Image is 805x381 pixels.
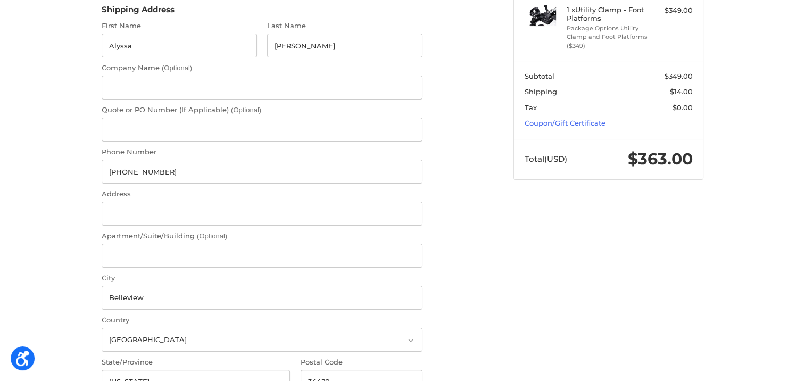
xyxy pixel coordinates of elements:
small: (Optional) [231,106,261,114]
legend: Shipping Address [102,4,175,21]
label: State/Province [102,357,290,368]
li: Package Options Utility Clamp and Foot Platforms ($349) [567,24,648,51]
label: Quote or PO Number (If Applicable) [102,105,422,115]
div: $349.00 [651,5,693,16]
span: Shipping [525,87,557,96]
label: Company Name [102,63,422,73]
label: Address [102,189,422,200]
span: Tax [525,103,537,112]
label: Apartment/Suite/Building [102,231,422,242]
small: (Optional) [197,232,227,240]
label: Country [102,315,422,326]
label: Last Name [267,21,422,31]
span: Subtotal [525,72,554,80]
small: (Optional) [162,64,192,72]
h4: 1 x Utility Clamp - Foot Platforms [567,5,648,23]
label: First Name [102,21,257,31]
span: Total (USD) [525,154,567,164]
span: $14.00 [670,87,693,96]
a: Coupon/Gift Certificate [525,119,605,127]
label: Phone Number [102,147,422,158]
span: $363.00 [628,149,693,169]
span: $0.00 [673,103,693,112]
span: $349.00 [665,72,693,80]
label: City [102,273,422,284]
label: Postal Code [301,357,423,368]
